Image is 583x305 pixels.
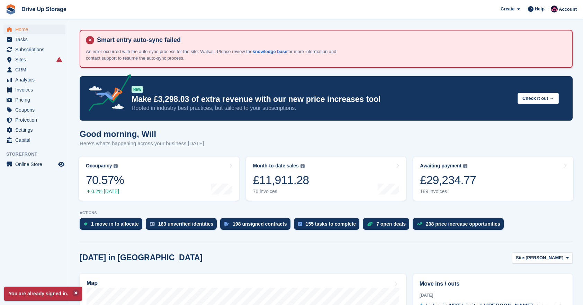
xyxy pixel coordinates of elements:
a: menu [3,135,65,145]
img: verify_identity-adf6edd0f0f0b5bbfe63781bf79b02c33cf7c696d77639b501bdc392416b5a36.svg [150,222,155,226]
span: Coupons [15,105,57,115]
p: Rooted in industry best practices, but tailored to your subscriptions. [132,104,512,112]
div: 70.57% [86,173,124,187]
div: 183 unverified identities [158,221,214,227]
a: Awaiting payment £29,234.77 189 invoices [413,157,573,201]
a: menu [3,95,65,105]
div: 189 invoices [420,189,476,194]
img: move_ins_to_allocate_icon-fdf77a2bb77ea45bf5b3d319d69a93e2d87916cf1d5bf7949dd705db3b84f3ca.svg [84,222,88,226]
h2: Move ins / outs [420,280,566,288]
img: task-75834270c22a3079a89374b754ae025e5fb1db73e45f91037f5363f120a921f8.svg [298,222,302,226]
span: Invoices [15,85,57,95]
a: menu [3,85,65,95]
a: 198 unsigned contracts [220,218,294,233]
img: Will Google Ads [551,6,558,12]
span: CRM [15,65,57,75]
span: [PERSON_NAME] [526,254,563,261]
span: Home [15,25,57,34]
a: Occupancy 70.57% 0.2% [DATE] [79,157,239,201]
button: Check it out → [518,93,559,104]
a: menu [3,45,65,54]
div: 198 unsigned contracts [233,221,287,227]
a: 7 open deals [363,218,413,233]
span: Online Store [15,159,57,169]
div: 1 move in to allocate [91,221,139,227]
a: menu [3,159,65,169]
div: Month-to-date sales [253,163,299,169]
span: Analytics [15,75,57,85]
div: 155 tasks to complete [306,221,356,227]
div: £11,911.28 [253,173,309,187]
div: 0.2% [DATE] [86,189,124,194]
span: Help [535,6,545,12]
h1: Good morning, Will [80,129,204,139]
div: 7 open deals [376,221,406,227]
span: Site: [516,254,526,261]
span: Create [501,6,514,12]
span: Subscriptions [15,45,57,54]
p: You are already signed in. [4,287,82,301]
img: icon-info-grey-7440780725fd019a000dd9b08b2336e03edf1995a4989e88bcd33f0948082b44.svg [301,164,305,168]
a: 208 price increase opportunities [413,218,507,233]
a: menu [3,75,65,85]
div: £29,234.77 [420,173,476,187]
span: Account [559,6,577,13]
p: Make £3,298.03 of extra revenue with our new price increases tool [132,94,512,104]
a: knowledge base [252,49,287,54]
div: 70 invoices [253,189,309,194]
a: Month-to-date sales £11,911.28 70 invoices [246,157,406,201]
i: Smart entry sync failures have occurred [56,57,62,62]
div: [DATE] [420,292,566,298]
a: menu [3,115,65,125]
span: Protection [15,115,57,125]
h4: Smart entry auto-sync failed [94,36,566,44]
p: ACTIONS [80,211,573,215]
h2: [DATE] in [GEOGRAPHIC_DATA] [80,253,203,262]
button: Site: [PERSON_NAME] [512,252,573,264]
span: Pricing [15,95,57,105]
img: icon-info-grey-7440780725fd019a000dd9b08b2336e03edf1995a4989e88bcd33f0948082b44.svg [463,164,467,168]
a: menu [3,105,65,115]
a: 155 tasks to complete [294,218,363,233]
span: Settings [15,125,57,135]
div: Awaiting payment [420,163,461,169]
span: Sites [15,55,57,64]
img: icon-info-grey-7440780725fd019a000dd9b08b2336e03edf1995a4989e88bcd33f0948082b44.svg [114,164,118,168]
a: Preview store [57,160,65,168]
a: menu [3,55,65,64]
a: menu [3,25,65,34]
a: menu [3,35,65,44]
a: 1 move in to allocate [80,218,146,233]
div: 208 price increase opportunities [426,221,500,227]
a: menu [3,65,65,75]
img: contract_signature_icon-13c848040528278c33f63329250d36e43548de30e8caae1d1a13099fd9432cc5.svg [224,222,229,226]
img: deal-1b604bf984904fb50ccaf53a9ad4b4a5d6e5aea283cecdc64d6e3604feb123c2.svg [367,221,373,226]
p: An error occurred with the auto-sync process for the site: Walsall. Please review the for more in... [86,48,346,62]
img: stora-icon-8386f47178a22dfd0bd8f6a31ec36ba5ce8667c1dd55bd0f319d3a0aa187defe.svg [6,4,16,15]
p: Here's what's happening across your business [DATE] [80,140,204,148]
a: Drive Up Storage [19,3,69,15]
img: price-adjustments-announcement-icon-8257ccfd72463d97f412b2fc003d46551f7dbcb40ab6d574587a9cd5c0d94... [83,74,131,114]
img: price_increase_opportunities-93ffe204e8149a01c8c9dc8f82e8f89637d9d84a8eef4429ea346261dce0b2c0.svg [417,222,422,225]
h2: Map [87,280,98,286]
a: 183 unverified identities [146,218,221,233]
a: menu [3,125,65,135]
span: Storefront [6,151,69,158]
span: Tasks [15,35,57,44]
span: Capital [15,135,57,145]
div: Occupancy [86,163,112,169]
div: NEW [132,86,143,93]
